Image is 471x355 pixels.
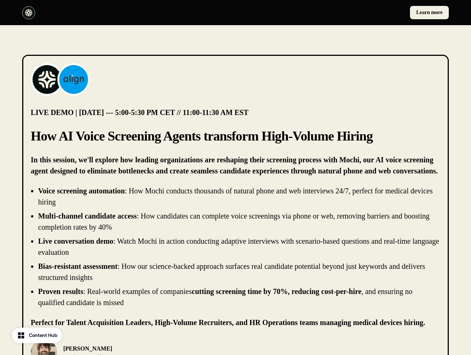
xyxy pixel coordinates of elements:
[38,187,433,206] p: : How Mochi conducts thousands of natural phone and web interviews 24/7, perfect for medical devi...
[31,108,249,116] strong: LIVE DEMO | [DATE] --- 5:00-5:30 PM CET // 11:00-11:30 AM EST
[31,127,440,145] p: How AI Voice Screening Agents transform High-Volume Hiring
[31,156,438,175] strong: In this session, we'll explore how leading organizations are reshaping their screening process wi...
[192,287,361,295] strong: cutting screening time by 70%, reducing cost-per-hire
[38,287,413,307] p: : Real-world examples of companies , and ensuring no qualified candidate is missed
[29,332,57,339] div: Content Hub
[38,262,118,270] strong: Bias-resistant assessment
[63,344,152,353] p: [PERSON_NAME]
[38,212,137,220] strong: Multi-channel candidate access
[38,187,125,195] strong: Voice screening automation
[38,237,439,256] p: : Watch Mochi in action conducting adaptive interviews with scenario-based questions and real-tim...
[38,262,425,281] p: : How our science-backed approach surfaces real candidate potential beyond just keywords and deli...
[38,237,113,245] strong: Live conversation demo
[31,318,425,327] strong: Perfect for Talent Acquisition Leaders, High-Volume Recruiters, and HR Operations teams managing ...
[38,287,83,295] strong: Proven results
[410,6,449,19] a: Learn more
[38,212,430,231] p: : How candidates can complete voice screenings via phone or web, removing barriers and boosting c...
[12,328,62,343] button: Content Hub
